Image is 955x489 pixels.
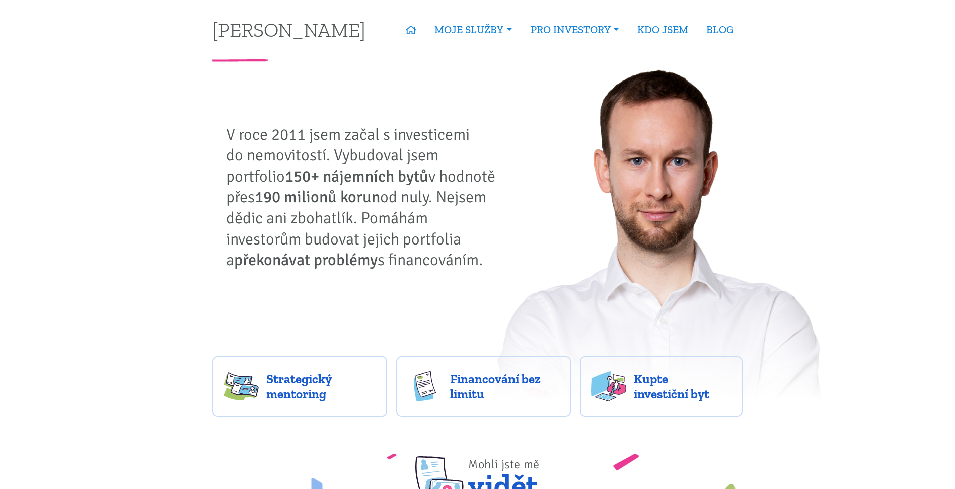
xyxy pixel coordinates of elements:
img: strategy [224,371,259,401]
a: MOJE SLUŽBY [425,18,521,41]
img: finance [407,371,443,401]
strong: 190 milionů korun [255,187,380,207]
span: Kupte investiční byt [634,371,731,401]
a: BLOG [697,18,743,41]
a: Kupte investiční byt [580,356,743,417]
img: flats [591,371,626,401]
a: Strategický mentoring [212,356,387,417]
a: KDO JSEM [628,18,697,41]
span: Mohli jste mě [468,457,540,472]
span: Strategický mentoring [266,371,376,401]
span: Financování bez limitu [450,371,560,401]
p: V roce 2011 jsem začal s investicemi do nemovitostí. Vybudoval jsem portfolio v hodnotě přes od n... [226,124,503,271]
a: Financování bez limitu [396,356,571,417]
a: PRO INVESTORY [522,18,628,41]
strong: 150+ nájemních bytů [285,167,428,186]
a: [PERSON_NAME] [212,20,365,39]
strong: překonávat problémy [234,250,378,270]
